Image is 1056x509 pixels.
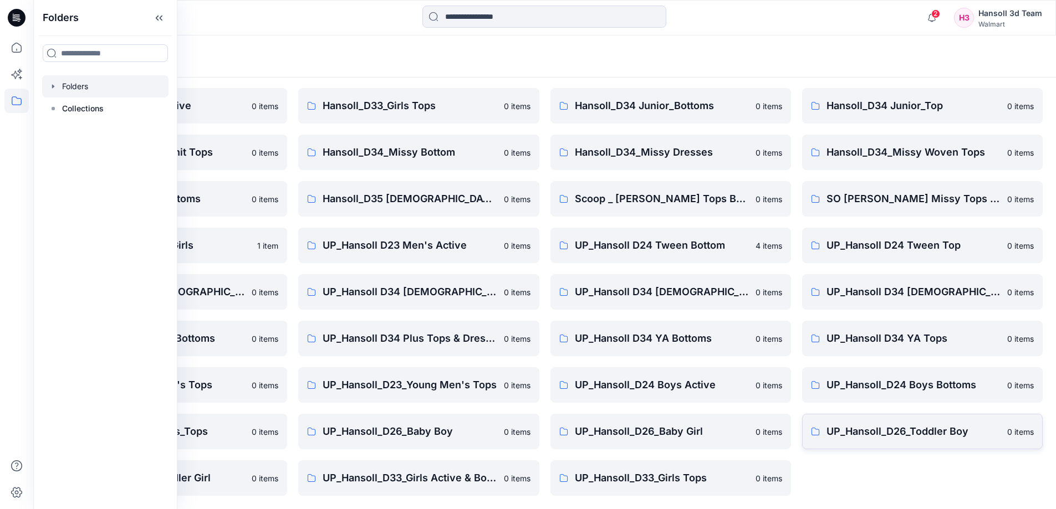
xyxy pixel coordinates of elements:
a: Hansoll_D34_Missy Dresses0 items [550,135,791,170]
p: 0 items [1007,286,1034,298]
p: 0 items [756,379,782,391]
p: 0 items [252,333,278,345]
p: 0 items [756,100,782,112]
a: UP_Hansoll_D26_Baby Girl0 items [550,414,791,449]
span: 2 [931,9,940,18]
p: 0 items [504,333,530,345]
p: UP_Hansoll_D23_Young Men's Tops [323,377,497,393]
p: 0 items [504,286,530,298]
a: UP_Hansoll_D26_Toddler Boy0 items [802,414,1043,449]
p: UP_Hansoll_D33_Girls Tops [575,470,749,486]
p: 0 items [1007,193,1034,205]
p: 0 items [252,147,278,158]
a: UP_Hansoll D23 Men's Active0 items [298,228,539,263]
a: UP_Hansoll_D23_Young Men's Tops0 items [298,367,539,403]
a: Hansoll_D35 [DEMOGRAPHIC_DATA] Plus Top & Dresses0 items [298,181,539,217]
p: UP_Hansoll D23 Men's Active [323,238,497,253]
p: UP_Hansoll D24 Tween Top [827,238,1001,253]
p: 0 items [252,193,278,205]
p: 0 items [504,147,530,158]
p: Hansoll_D34_Missy Dresses [575,145,749,160]
p: Hansoll_D34_Missy Bottom [323,145,497,160]
a: UP_Hansoll_D33_Girls Active & Bottoms0 items [298,460,539,496]
p: 0 items [756,472,782,484]
a: UP_Hansoll_D24 Boys Active0 items [550,367,791,403]
p: Hansoll_D34_Missy Woven Tops [827,145,1001,160]
div: Walmart [978,20,1042,28]
p: UP_Hansoll_D26_Baby Girl [575,424,749,439]
a: UP_Hansoll D34 YA Bottoms0 items [550,321,791,356]
p: UP_Hansoll_D24 Boys Active [575,377,749,393]
p: 0 items [252,379,278,391]
p: UP_Hansoll D34 YA Tops [827,331,1001,346]
p: UP_Hansoll D34 Plus Tops & Dresses [323,331,497,346]
a: UP_Hansoll D34 Plus Tops & Dresses0 items [298,321,539,356]
p: 0 items [756,193,782,205]
a: Hansoll_D33_Girls Tops0 items [298,88,539,124]
p: Hansoll_D33_Girls Tops [323,98,497,114]
a: Scoop _ [PERSON_NAME] Tops Bottoms Dresses0 items [550,181,791,217]
p: 0 items [1007,100,1034,112]
a: UP_Hansoll D24 Tween Top0 items [802,228,1043,263]
a: UP_Hansoll_D33_Girls Tops0 items [550,460,791,496]
p: Collections [62,102,104,115]
p: Hansoll_D34 Junior_Bottoms [575,98,749,114]
p: 0 items [504,193,530,205]
p: 0 items [504,240,530,251]
p: 0 items [1007,240,1034,251]
p: UP_Hansoll D24 Tween Bottom [575,238,749,253]
p: 0 items [1007,333,1034,345]
p: SO [PERSON_NAME] Missy Tops Bottoms Dresses [827,191,1001,207]
p: 0 items [504,100,530,112]
a: UP_Hansoll D34 YA Tops0 items [802,321,1043,356]
p: Scoop _ [PERSON_NAME] Tops Bottoms Dresses [575,191,749,207]
p: UP_Hansoll D34 [DEMOGRAPHIC_DATA] Bottoms [323,284,497,300]
p: 0 items [756,426,782,438]
p: UP_Hansoll D34 YA Bottoms [575,331,749,346]
p: UP_Hansoll_D26_Toddler Boy [827,424,1001,439]
p: Hansoll_D35 [DEMOGRAPHIC_DATA] Plus Top & Dresses [323,191,497,207]
p: 4 items [756,240,782,251]
p: 0 items [756,286,782,298]
a: UP_Hansoll D34 [DEMOGRAPHIC_DATA] Bottoms0 items [298,274,539,310]
p: 0 items [1007,147,1034,158]
p: 0 items [252,472,278,484]
p: 0 items [756,333,782,345]
a: SO [PERSON_NAME] Missy Tops Bottoms Dresses0 items [802,181,1043,217]
p: 0 items [1007,426,1034,438]
p: 0 items [252,286,278,298]
a: UP_Hansoll D34 [DEMOGRAPHIC_DATA] Dresses0 items [550,274,791,310]
a: Hansoll_D34 Junior_Top0 items [802,88,1043,124]
p: 0 items [252,426,278,438]
p: UP_Hansoll D34 [DEMOGRAPHIC_DATA] Dresses [575,284,749,300]
p: UP_Hansoll D34 [DEMOGRAPHIC_DATA] Knit Tops [827,284,1001,300]
a: Hansoll_D34_Missy Bottom0 items [298,135,539,170]
p: 0 items [756,147,782,158]
p: 0 items [504,426,530,438]
div: H3 [954,8,974,28]
a: UP_Hansoll_D26_Baby Boy0 items [298,414,539,449]
a: UP_Hansoll D24 Tween Bottom4 items [550,228,791,263]
p: UP_Hansoll_D33_Girls Active & Bottoms [323,470,497,486]
p: 1 item [257,240,278,251]
p: 0 items [252,100,278,112]
p: 0 items [504,472,530,484]
a: Hansoll_D34_Missy Woven Tops0 items [802,135,1043,170]
p: UP_Hansoll_D26_Baby Boy [323,424,497,439]
p: 0 items [504,379,530,391]
p: Hansoll_D34 Junior_Top [827,98,1001,114]
a: Hansoll_D34 Junior_Bottoms0 items [550,88,791,124]
div: Hansoll 3d Team [978,7,1042,20]
p: UP_Hansoll_D24 Boys Bottoms [827,377,1001,393]
p: 0 items [1007,379,1034,391]
a: UP_Hansoll_D24 Boys Bottoms0 items [802,367,1043,403]
a: UP_Hansoll D34 [DEMOGRAPHIC_DATA] Knit Tops0 items [802,274,1043,310]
